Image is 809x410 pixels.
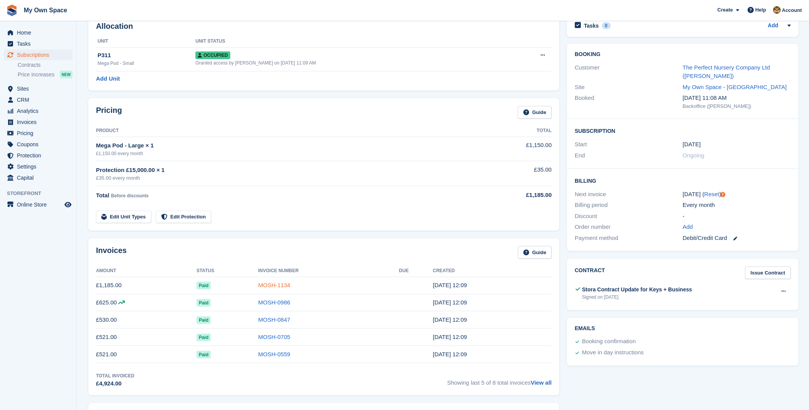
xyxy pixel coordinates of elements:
div: Tooltip anchor [720,191,726,198]
a: menu [4,172,73,183]
div: £35.00 every month [96,174,469,182]
a: Guide [518,246,552,259]
a: menu [4,128,73,139]
div: £1,150.00 every month [96,150,469,157]
a: Add Unit [96,74,120,83]
a: menu [4,161,73,172]
time: 2025-09-13 11:09:32 UTC [433,282,467,288]
img: Keely Collin [773,6,781,14]
div: Total Invoiced [96,372,134,379]
span: Ongoing [683,152,705,159]
th: Invoice Number [258,265,399,277]
div: End [575,151,683,160]
div: Next invoice [575,190,683,199]
div: Protection £15,000.00 × 1 [96,166,469,175]
span: Total [96,192,109,198]
a: MOSH-0559 [258,351,290,357]
span: Price increases [18,71,55,78]
span: Protection [17,150,63,161]
td: £521.00 [96,329,197,346]
a: menu [4,83,73,94]
a: menu [4,199,73,210]
div: £4,924.00 [96,379,134,388]
a: menu [4,150,73,161]
a: Issue Contract [745,266,791,279]
th: Status [197,265,258,277]
a: Guide [518,106,552,119]
h2: Allocation [96,22,552,31]
th: Unit [96,35,195,48]
span: Occupied [195,51,230,59]
div: Discount [575,212,683,221]
span: Paid [197,334,211,341]
span: Subscriptions [17,50,63,60]
a: menu [4,27,73,38]
div: Signed on [DATE] [582,294,692,301]
time: 2025-02-13 01:00:00 UTC [683,140,701,149]
div: Every month [683,201,791,210]
span: Capital [17,172,63,183]
a: My Own Space - [GEOGRAPHIC_DATA] [683,84,787,90]
span: Create [718,6,733,14]
span: CRM [17,94,63,105]
a: Contracts [18,61,73,69]
span: Pricing [17,128,63,139]
h2: Billing [575,177,791,184]
span: Showing last 5 of 8 total invoices [447,372,552,388]
span: Help [756,6,766,14]
img: stora-icon-8386f47178a22dfd0bd8f6a31ec36ba5ce8667c1dd55bd0f319d3a0aa187defe.svg [6,5,18,16]
div: Customer [575,63,683,81]
a: Price increases NEW [18,70,73,79]
a: My Own Space [21,4,70,17]
time: 2025-08-13 11:09:40 UTC [433,299,467,306]
div: Mega Pod - Large × 1 [96,141,469,150]
div: Booked [575,94,683,110]
span: Tasks [17,38,63,49]
th: Due [399,265,433,277]
h2: Subscription [575,127,791,134]
span: Coupons [17,139,63,150]
div: £1,185.00 [469,191,552,200]
td: £1,185.00 [96,277,197,294]
span: Online Store [17,199,63,210]
div: [DATE] ( ) [683,190,791,199]
th: Product [96,125,469,137]
div: Backoffice ([PERSON_NAME]) [683,102,791,110]
th: Unit Status [195,35,510,48]
div: Granted access by [PERSON_NAME] on [DATE] 11:09 AM [195,60,510,66]
div: [DATE] 11:08 AM [683,94,791,102]
div: Payment method [575,234,683,243]
h2: Invoices [96,246,127,259]
a: menu [4,106,73,116]
h2: Contract [575,266,605,279]
a: Reset [705,191,720,197]
a: MOSH-1134 [258,282,290,288]
a: MOSH-0847 [258,316,290,323]
th: Created [433,265,552,277]
time: 2025-07-13 11:09:39 UTC [433,316,467,323]
div: Debit/Credit Card [683,234,791,243]
div: Order number [575,223,683,231]
span: Before discounts [111,193,149,198]
div: NEW [60,71,73,78]
span: Home [17,27,63,38]
h2: Tasks [584,22,599,29]
span: Sites [17,83,63,94]
td: £35.00 [469,161,552,186]
a: menu [4,139,73,150]
span: Analytics [17,106,63,116]
a: menu [4,94,73,105]
a: The Perfect Nursery Company Ltd ([PERSON_NAME]) [683,64,770,79]
div: 0 [602,22,611,29]
a: Add [683,223,693,231]
div: Start [575,140,683,149]
a: Edit Unit Types [96,211,151,223]
div: - [683,212,791,221]
div: Billing period [575,201,683,210]
div: Site [575,83,683,92]
div: P311 [98,51,195,60]
a: Preview store [63,200,73,209]
a: MOSH-0705 [258,334,290,340]
span: Paid [197,299,211,307]
a: menu [4,50,73,60]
